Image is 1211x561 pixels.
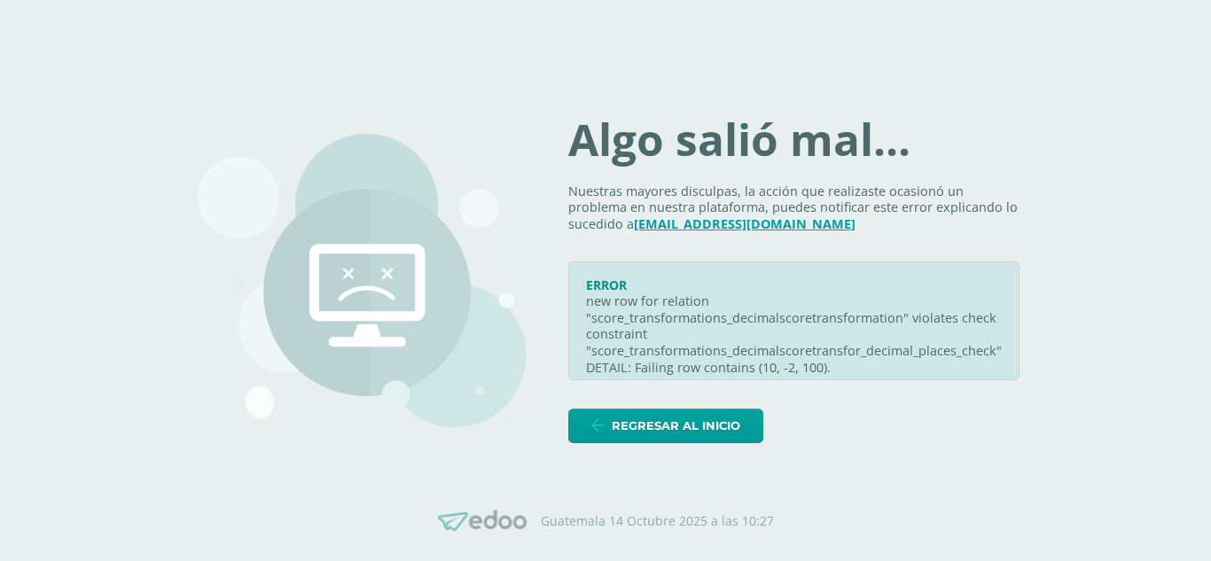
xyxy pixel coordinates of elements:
[568,409,763,443] a: Regresar al inicio
[634,215,856,232] a: [EMAIL_ADDRESS][DOMAIN_NAME]
[568,118,1020,162] h1: Algo salió mal...
[438,510,527,532] img: Edoo
[541,513,774,529] p: Guatemala 14 Octubre 2025 a las 10:27
[568,183,1020,233] p: Nuestras mayores disculpas, la acción que realizaste ocasionó un problema en nuestra plataforma, ...
[586,293,1002,377] p: new row for relation "score_transformations_decimalscoretransformation" violates check constraint...
[198,134,526,427] img: 500.png
[586,277,627,293] span: ERROR
[612,409,740,442] span: Regresar al inicio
